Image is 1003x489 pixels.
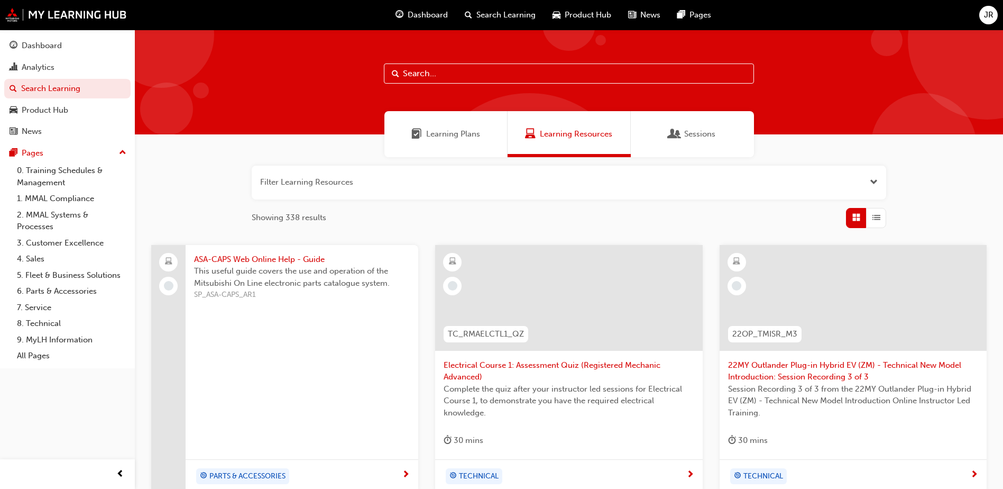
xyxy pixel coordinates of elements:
[728,359,978,383] span: 22MY Outlander Plug-in Hybrid EV (ZM) - Technical New Model Introduction: Session Recording 3 of 3
[13,300,131,316] a: 7. Service
[408,9,448,21] span: Dashboard
[444,383,694,419] span: Complete the quiz after your instructor led sessions for Electrical Course 1, to demonstrate you ...
[411,128,422,140] span: Learning Plans
[465,8,472,22] span: search-icon
[444,434,483,447] div: 30 mins
[4,36,131,56] a: Dashboard
[22,147,43,159] div: Pages
[13,162,131,191] a: 0. Training Schedules & Management
[426,128,480,140] span: Learning Plans
[732,281,741,291] span: learningRecordVerb_NONE-icon
[728,434,736,447] span: duration-icon
[979,6,998,24] button: JR
[10,84,17,94] span: search-icon
[743,470,783,483] span: TECHNICAL
[852,212,860,224] span: Grid
[459,470,499,483] span: TECHNICAL
[553,8,560,22] span: car-icon
[631,111,754,157] a: SessionsSessions
[686,470,694,480] span: next-icon
[10,106,17,115] span: car-icon
[448,281,457,291] span: learningRecordVerb_NONE-icon
[13,191,131,207] a: 1. MMAL Compliance
[22,125,42,138] div: News
[669,4,720,26] a: pages-iconPages
[508,111,631,157] a: Learning ResourcesLearning Resources
[449,255,456,269] span: learningResourceType_ELEARNING-icon
[10,149,17,158] span: pages-icon
[733,255,740,269] span: learningResourceType_ELEARNING-icon
[677,8,685,22] span: pages-icon
[4,58,131,77] a: Analytics
[165,255,172,269] span: laptop-icon
[395,8,403,22] span: guage-icon
[13,332,131,348] a: 9. MyLH Information
[444,359,694,383] span: Electrical Course 1: Assessment Quiz (Registered Mechanic Advanced)
[22,104,68,116] div: Product Hub
[164,281,173,291] span: learningRecordVerb_NONE-icon
[384,64,754,84] input: Search...
[209,470,286,483] span: PARTS & ACCESSORIES
[4,101,131,120] a: Product Hub
[13,315,131,332] a: 8. Technical
[10,127,17,137] span: news-icon
[689,9,711,21] span: Pages
[732,328,797,340] span: 22OP_TMISR_M3
[620,4,669,26] a: news-iconNews
[13,251,131,267] a: 4. Sales
[13,283,131,300] a: 6. Parts & Accessories
[565,9,611,21] span: Product Hub
[22,40,62,52] div: Dashboard
[116,468,124,481] span: prev-icon
[4,79,131,98] a: Search Learning
[728,383,978,419] span: Session Recording 3 of 3 from the 22MY Outlander Plug-in Hybrid EV (ZM) - Technical New Model Int...
[728,434,768,447] div: 30 mins
[200,469,207,483] span: target-icon
[252,212,326,224] span: Showing 338 results
[456,4,544,26] a: search-iconSearch Learning
[448,328,524,340] span: TC_RMAELCTL1_QZ
[13,235,131,251] a: 3. Customer Excellence
[10,63,17,73] span: chart-icon
[640,9,660,21] span: News
[4,34,131,143] button: DashboardAnalyticsSearch LearningProduct HubNews
[540,128,612,140] span: Learning Resources
[870,176,878,188] button: Open the filter
[449,469,457,483] span: target-icon
[872,212,880,224] span: List
[194,289,410,301] span: SP_ASA-CAPS_AR1
[669,128,680,140] span: Sessions
[402,470,410,480] span: next-icon
[4,122,131,141] a: News
[544,4,620,26] a: car-iconProduct Hub
[628,8,636,22] span: news-icon
[4,143,131,163] button: Pages
[10,41,17,51] span: guage-icon
[392,68,399,80] span: Search
[13,207,131,235] a: 2. MMAL Systems & Processes
[384,111,508,157] a: Learning PlansLearning Plans
[970,470,978,480] span: next-icon
[119,146,126,160] span: up-icon
[387,4,456,26] a: guage-iconDashboard
[13,267,131,284] a: 5. Fleet & Business Solutions
[22,61,54,74] div: Analytics
[984,9,993,21] span: JR
[525,128,536,140] span: Learning Resources
[194,265,410,289] span: This useful guide covers the use and operation of the Mitsubishi On Line electronic parts catalog...
[734,469,741,483] span: target-icon
[5,8,127,22] img: mmal
[476,9,536,21] span: Search Learning
[194,253,410,266] span: ASA-CAPS Web Online Help - Guide
[13,348,131,364] a: All Pages
[444,434,452,447] span: duration-icon
[684,128,715,140] span: Sessions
